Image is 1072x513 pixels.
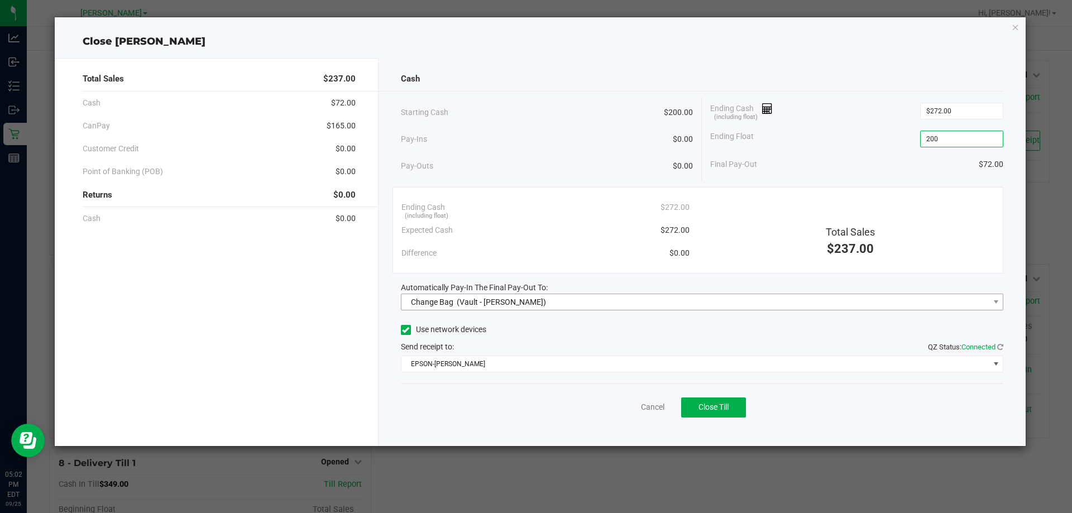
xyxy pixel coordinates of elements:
span: Difference [401,247,437,259]
span: Automatically Pay-In The Final Pay-Out To: [401,283,548,292]
span: Total Sales [826,226,875,238]
span: Close Till [698,402,729,411]
span: QZ Status: [928,343,1003,351]
span: Ending Float [710,131,754,147]
span: $0.00 [333,189,356,202]
span: $237.00 [827,242,874,256]
span: Point of Banking (POB) [83,166,163,178]
span: (including float) [405,212,448,221]
span: Change Bag [411,298,453,306]
span: $0.00 [336,213,356,224]
span: Ending Cash [710,103,773,119]
span: Expected Cash [401,224,453,236]
label: Use network devices [401,324,486,335]
span: CanPay [83,120,110,132]
span: $165.00 [327,120,356,132]
iframe: Resource center [11,424,45,457]
span: (including float) [714,113,758,122]
span: $0.00 [336,143,356,155]
div: Close [PERSON_NAME] [55,34,1026,49]
span: Final Pay-Out [710,159,757,170]
span: Cash [83,213,100,224]
span: Customer Credit [83,143,139,155]
span: Cash [83,97,100,109]
span: Total Sales [83,73,124,85]
span: Ending Cash [401,202,445,213]
span: Starting Cash [401,107,448,118]
span: $0.00 [336,166,356,178]
span: $0.00 [673,133,693,145]
span: $200.00 [664,107,693,118]
span: $237.00 [323,73,356,85]
div: Returns [83,183,356,207]
span: (Vault - [PERSON_NAME]) [457,298,546,306]
span: Pay-Ins [401,133,427,145]
span: Connected [961,343,996,351]
span: $72.00 [331,97,356,109]
span: $272.00 [661,224,690,236]
span: EPSON-[PERSON_NAME] [401,356,989,372]
a: Cancel [641,401,664,413]
span: $272.00 [661,202,690,213]
span: Cash [401,73,420,85]
span: $0.00 [673,160,693,172]
span: Pay-Outs [401,160,433,172]
span: Send receipt to: [401,342,454,351]
span: $72.00 [979,159,1003,170]
button: Close Till [681,397,746,418]
span: $0.00 [669,247,690,259]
